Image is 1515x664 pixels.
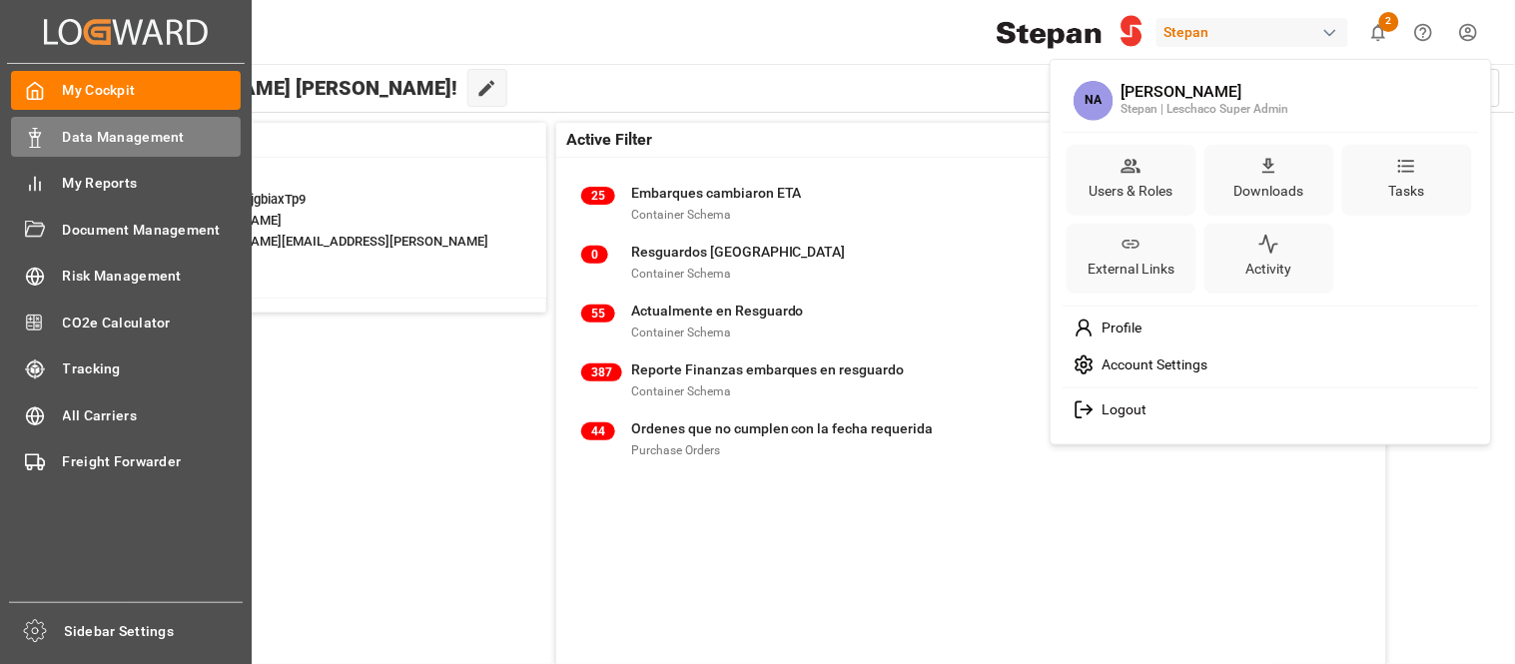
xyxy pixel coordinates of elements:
[631,303,804,319] span: Actualmente en Resguardo
[63,405,242,426] span: All Carriers
[1356,10,1401,55] button: show 2 new notifications
[1122,83,1289,101] div: [PERSON_NAME]
[82,69,457,107] span: Hello [PERSON_NAME] [PERSON_NAME]!
[581,422,615,440] span: 44
[87,234,488,270] span: : [PERSON_NAME][EMAIL_ADDRESS][PERSON_NAME][DOMAIN_NAME]
[1086,176,1177,205] div: Users & Roles
[1401,10,1446,55] button: Help Center
[631,443,720,457] span: Purchase Orders
[631,244,846,260] span: Resguardos [GEOGRAPHIC_DATA]
[1379,12,1399,32] span: 2
[63,451,242,472] span: Freight Forwarder
[581,246,608,264] span: 0
[1230,176,1308,205] div: Downloads
[1156,18,1348,47] div: Stepan
[63,266,242,287] span: Risk Management
[65,621,244,642] span: Sidebar Settings
[63,358,242,379] span: Tracking
[581,187,615,205] span: 25
[581,305,615,323] span: 55
[631,208,731,222] span: Container Schema
[566,128,652,152] span: Active Filter
[1095,401,1147,419] span: Logout
[1385,176,1429,205] div: Tasks
[631,326,731,339] span: Container Schema
[631,185,802,201] span: Embarques cambiaron ETA
[1242,255,1296,284] div: Activity
[631,420,934,436] span: Ordenes que no cumplen con la fecha requerida
[63,173,242,194] span: My Reports
[631,361,905,377] span: Reporte Finanzas embarques en resguardo
[1074,81,1114,121] span: NA
[1122,101,1289,119] div: Stepan | Leschaco Super Admin
[63,80,242,101] span: My Cockpit
[63,127,242,148] span: Data Management
[63,220,242,241] span: Document Management
[581,363,622,381] span: 387
[631,384,731,398] span: Container Schema
[1095,356,1208,374] span: Account Settings
[63,313,242,333] span: CO2e Calculator
[631,267,731,281] span: Container Schema
[1084,255,1178,284] div: External Links
[997,15,1142,50] img: Stepan_Company_logo.svg.png_1713531530.png
[1095,320,1142,337] span: Profile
